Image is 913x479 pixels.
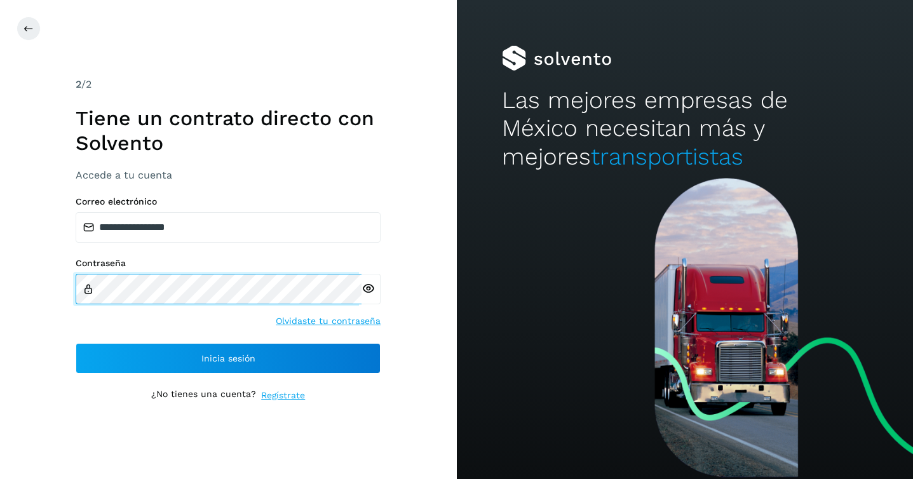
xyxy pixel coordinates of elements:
h2: Las mejores empresas de México necesitan más y mejores [502,86,867,171]
label: Correo electrónico [76,196,381,207]
a: Regístrate [261,389,305,402]
div: /2 [76,77,381,92]
span: 2 [76,78,81,90]
h1: Tiene un contrato directo con Solvento [76,106,381,155]
span: transportistas [591,143,743,170]
span: Inicia sesión [201,354,255,363]
p: ¿No tienes una cuenta? [151,389,256,402]
h3: Accede a tu cuenta [76,169,381,181]
label: Contraseña [76,258,381,269]
a: Olvidaste tu contraseña [276,314,381,328]
button: Inicia sesión [76,343,381,374]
